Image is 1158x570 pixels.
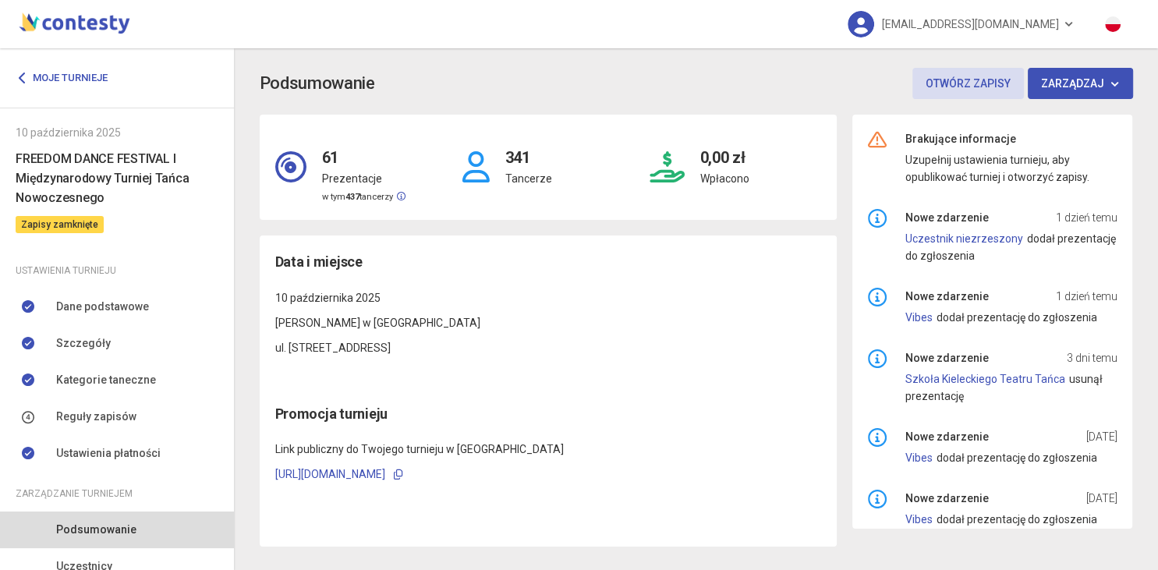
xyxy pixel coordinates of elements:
[16,216,104,233] span: Zapisy zamknięte
[260,68,1133,99] app-title: Podsumowanie
[56,444,161,462] span: Ustawienia płatności
[275,251,363,273] span: Data i miejsce
[275,441,821,458] p: Link publiczny do Twojego turnieju w [GEOGRAPHIC_DATA]
[56,408,136,425] span: Reguły zapisów
[905,349,989,366] span: Nowe zdarzenie
[56,335,111,352] span: Szczegóły
[322,130,405,170] h4: 61
[322,170,405,187] p: Prezentacje
[275,405,388,422] span: Promocja turnieju
[16,485,133,502] span: Zarządzanie turniejem
[56,521,136,538] span: Podsumowanie
[275,314,821,331] p: [PERSON_NAME] w [GEOGRAPHIC_DATA]
[937,513,1097,526] span: dodał prezentację do zgłoszenia
[905,311,933,324] a: Vibes
[505,130,552,170] h4: 341
[868,288,887,306] img: info
[868,428,887,447] img: info
[322,192,405,202] small: w tym tancerzy
[1055,209,1117,226] span: 1 dzień temu
[905,232,1023,245] a: Uczestnik niezrzeszony
[16,262,218,279] div: Ustawienia turnieju
[16,124,218,141] div: 10 października 2025
[56,298,149,315] span: Dane podstawowe
[699,130,749,170] h4: 0,00 zł
[905,513,933,526] a: Vibes
[1085,428,1117,445] span: [DATE]
[275,339,821,356] p: ul. [STREET_ADDRESS]
[1066,349,1117,366] span: 3 dni temu
[868,209,887,228] img: info
[1028,68,1133,99] button: Zarządzaj
[905,490,989,507] span: Nowe zdarzenie
[868,490,887,508] img: info
[937,451,1097,464] span: dodał prezentację do zgłoszenia
[912,68,1024,99] button: Otwórz zapisy
[275,468,385,480] a: [URL][DOMAIN_NAME]
[905,209,989,226] span: Nowe zdarzenie
[1055,288,1117,305] span: 1 dzień temu
[275,292,381,304] span: 10 października 2025
[905,451,933,464] a: Vibes
[937,311,1097,324] span: dodał prezentację do zgłoszenia
[905,373,1065,385] a: Szkoła Kieleckiego Teatru Tańca
[905,151,1117,186] dd: Uzupełnij ustawienia turnieju, aby opublikować turniej i otworzyć zapisy.
[905,130,1016,147] span: Brakujące informacje
[345,192,359,202] strong: 437
[56,371,156,388] span: Kategorie taneczne
[22,411,34,424] img: number-4
[16,64,119,92] a: Moje turnieje
[882,8,1059,41] span: [EMAIL_ADDRESS][DOMAIN_NAME]
[1085,490,1117,507] span: [DATE]
[505,170,552,187] p: Tancerze
[699,170,749,187] p: Wpłacono
[16,149,218,207] h6: FREEDOM DANCE FESTIVAL I Międzynarodowy Turniej Tańca Nowoczesnego
[868,349,887,368] img: info
[260,70,375,97] h3: Podsumowanie
[905,428,989,445] span: Nowe zdarzenie
[905,288,989,305] span: Nowe zdarzenie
